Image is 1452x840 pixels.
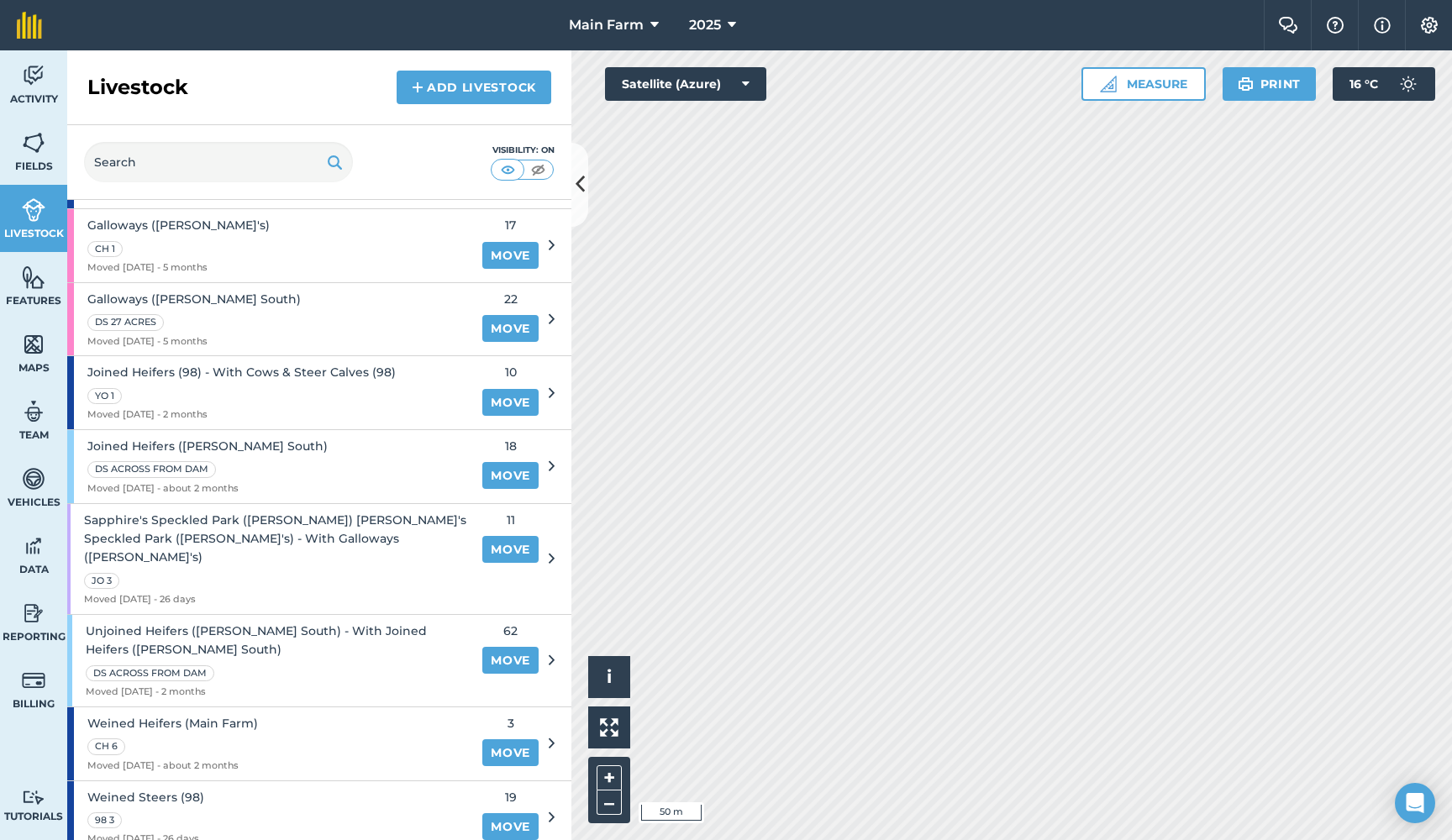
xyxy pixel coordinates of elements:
span: 62 [482,622,539,640]
span: 17 [482,216,539,234]
img: Two speech bubbles overlapping with the left bubble in the forefront [1278,17,1298,34]
a: Joined Heifers (98) - With Cows & Steer Calves (98)YO 1Moved [DATE] - 2 months [67,356,472,429]
img: svg+xml;base64,PD94bWwgdmVyc2lvbj0iMS4wIiBlbmNvZGluZz0idXRmLTgiPz4KPCEtLSBHZW5lcmF0b3I6IEFkb2JlIE... [22,790,45,806]
span: Galloways ([PERSON_NAME]'s) [87,216,270,234]
img: svg+xml;base64,PHN2ZyB4bWxucz0iaHR0cDovL3d3dy53My5vcmcvMjAwMC9zdmciIHdpZHRoPSIxOSIgaGVpZ2h0PSIyNC... [1238,74,1254,94]
img: svg+xml;base64,PD94bWwgdmVyc2lvbj0iMS4wIiBlbmNvZGluZz0idXRmLTgiPz4KPCEtLSBHZW5lcmF0b3I6IEFkb2JlIE... [22,668,45,693]
a: Joined Heifers ([PERSON_NAME] South)DS ACROSS FROM DAMMoved [DATE] - about 2 months [67,430,472,503]
div: 98 3 [87,812,122,829]
span: Weined Heifers (Main Farm) [87,714,258,732]
a: Move [482,813,539,840]
span: 2025 [689,15,721,35]
span: 18 [482,437,539,455]
span: 19 [482,788,539,806]
a: Move [482,389,539,416]
span: Joined Heifers (98) - With Cows & Steer Calves (98) [87,363,396,381]
span: 10 [482,363,539,381]
span: Weined Steers (98) [87,788,204,806]
img: svg+xml;base64,PHN2ZyB4bWxucz0iaHR0cDovL3d3dy53My5vcmcvMjAwMC9zdmciIHdpZHRoPSI1MCIgaGVpZ2h0PSI0MC... [497,161,518,178]
img: svg+xml;base64,PD94bWwgdmVyc2lvbj0iMS4wIiBlbmNvZGluZz0idXRmLTgiPz4KPCEtLSBHZW5lcmF0b3I6IEFkb2JlIE... [22,63,45,88]
span: Moved [DATE] - 2 months [86,685,472,700]
img: svg+xml;base64,PD94bWwgdmVyc2lvbj0iMS4wIiBlbmNvZGluZz0idXRmLTgiPz4KPCEtLSBHZW5lcmF0b3I6IEFkb2JlIE... [22,533,45,559]
a: Move [482,242,539,269]
img: A question mark icon [1325,17,1345,34]
img: Four arrows, one pointing top left, one top right, one bottom right and the last bottom left [600,718,618,737]
a: Add Livestock [397,71,551,104]
span: 3 [482,714,539,732]
span: Galloways ([PERSON_NAME] South) [87,290,301,308]
img: svg+xml;base64,PHN2ZyB4bWxucz0iaHR0cDovL3d3dy53My5vcmcvMjAwMC9zdmciIHdpZHRoPSIxNyIgaGVpZ2h0PSIxNy... [1374,15,1391,35]
div: CH 1 [87,241,123,258]
div: DS ACROSS FROM DAM [86,665,214,682]
button: Measure [1081,67,1206,101]
a: Move [482,647,539,674]
img: Ruler icon [1100,76,1117,92]
span: 22 [482,290,539,308]
img: svg+xml;base64,PHN2ZyB4bWxucz0iaHR0cDovL3d3dy53My5vcmcvMjAwMC9zdmciIHdpZHRoPSI1NiIgaGVpZ2h0PSI2MC... [22,130,45,155]
span: Moved [DATE] - 26 days [84,592,472,607]
button: i [588,656,630,698]
div: YO 1 [87,388,122,405]
div: Visibility: On [491,144,555,157]
a: Move [482,462,539,489]
span: Moved [DATE] - 5 months [87,260,270,276]
a: Move [482,536,539,563]
button: Print [1223,67,1317,101]
span: Main Farm [569,15,644,35]
span: Joined Heifers ([PERSON_NAME] South) [87,437,328,455]
span: Moved [DATE] - 2 months [87,407,396,423]
input: Search [84,142,353,182]
img: svg+xml;base64,PHN2ZyB4bWxucz0iaHR0cDovL3d3dy53My5vcmcvMjAwMC9zdmciIHdpZHRoPSIxOSIgaGVpZ2h0PSIyNC... [327,152,343,172]
img: svg+xml;base64,PD94bWwgdmVyc2lvbj0iMS4wIiBlbmNvZGluZz0idXRmLTgiPz4KPCEtLSBHZW5lcmF0b3I6IEFkb2JlIE... [22,601,45,626]
img: svg+xml;base64,PD94bWwgdmVyc2lvbj0iMS4wIiBlbmNvZGluZz0idXRmLTgiPz4KPCEtLSBHZW5lcmF0b3I6IEFkb2JlIE... [22,197,45,223]
button: Satellite (Azure) [605,67,766,101]
div: CH 6 [87,738,125,755]
a: Unjoined Heifers ([PERSON_NAME] South) - With Joined Heifers ([PERSON_NAME] South)DS ACROSS FROM ... [67,615,472,706]
a: Sapphire's Speckled Park ([PERSON_NAME]) [PERSON_NAME]'s Speckled Park ([PERSON_NAME]'s) - With G... [67,504,472,614]
span: 11 [482,511,539,529]
img: A cog icon [1419,17,1439,34]
a: Move [482,315,539,342]
img: svg+xml;base64,PHN2ZyB4bWxucz0iaHR0cDovL3d3dy53My5vcmcvMjAwMC9zdmciIHdpZHRoPSI1NiIgaGVpZ2h0PSI2MC... [22,332,45,357]
span: Moved [DATE] - 5 months [87,334,301,349]
a: Weined Heifers (Main Farm)CH 6Moved [DATE] - about 2 months [67,707,472,780]
div: DS 27 ACRES [87,314,164,331]
span: Moved [DATE] - about 2 months [87,481,328,496]
span: i [607,666,612,687]
img: svg+xml;base64,PD94bWwgdmVyc2lvbj0iMS4wIiBlbmNvZGluZz0idXRmLTgiPz4KPCEtLSBHZW5lcmF0b3I6IEFkb2JlIE... [22,399,45,424]
span: Unjoined Heifers ([PERSON_NAME] South) - With Joined Heifers ([PERSON_NAME] South) [86,622,472,659]
button: + [597,765,622,790]
img: svg+xml;base64,PD94bWwgdmVyc2lvbj0iMS4wIiBlbmNvZGluZz0idXRmLTgiPz4KPCEtLSBHZW5lcmF0b3I6IEFkb2JlIE... [1391,67,1425,101]
img: fieldmargin Logo [17,12,42,39]
img: svg+xml;base64,PHN2ZyB4bWxucz0iaHR0cDovL3d3dy53My5vcmcvMjAwMC9zdmciIHdpZHRoPSI1NiIgaGVpZ2h0PSI2MC... [22,265,45,290]
div: JO 3 [84,573,119,590]
img: svg+xml;base64,PHN2ZyB4bWxucz0iaHR0cDovL3d3dy53My5vcmcvMjAwMC9zdmciIHdpZHRoPSI1MCIgaGVpZ2h0PSI0MC... [528,161,549,178]
a: Move [482,739,539,766]
a: Galloways ([PERSON_NAME]'s)CH 1Moved [DATE] - 5 months [67,209,472,282]
div: Open Intercom Messenger [1395,783,1435,823]
div: DS ACROSS FROM DAM [87,461,216,478]
a: Galloways ([PERSON_NAME] South)DS 27 ACRESMoved [DATE] - 5 months [67,283,472,356]
button: 16 °C [1333,67,1435,101]
span: Moved [DATE] - about 2 months [87,759,258,774]
button: – [597,790,622,815]
span: 16 ° C [1349,67,1378,101]
h2: Livestock [87,74,188,101]
span: Sapphire's Speckled Park ([PERSON_NAME]) [PERSON_NAME]'s Speckled Park ([PERSON_NAME]'s) - With G... [84,511,472,567]
img: svg+xml;base64,PHN2ZyB4bWxucz0iaHR0cDovL3d3dy53My5vcmcvMjAwMC9zdmciIHdpZHRoPSIxNCIgaGVpZ2h0PSIyNC... [412,77,423,97]
img: svg+xml;base64,PD94bWwgdmVyc2lvbj0iMS4wIiBlbmNvZGluZz0idXRmLTgiPz4KPCEtLSBHZW5lcmF0b3I6IEFkb2JlIE... [22,466,45,491]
